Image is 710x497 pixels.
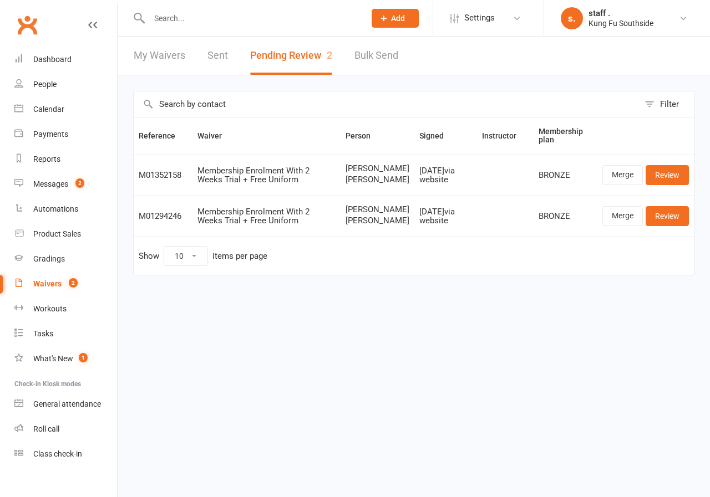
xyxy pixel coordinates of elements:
[250,37,332,75] button: Pending Review2
[646,206,689,226] a: Review
[419,131,456,140] span: Signed
[33,155,60,163] div: Reports
[14,392,117,417] a: General attendance kiosk mode
[212,252,267,261] div: items per page
[602,206,643,226] a: Merge
[33,424,59,433] div: Roll call
[33,329,53,338] div: Tasks
[346,129,383,142] button: Person
[14,247,117,271] a: Gradings
[327,49,332,61] span: 2
[534,117,597,155] th: Membership plan
[346,164,409,173] span: [PERSON_NAME]
[561,7,583,29] div: s.
[539,212,592,221] div: BRONZE
[139,212,187,221] div: M01294246
[14,147,117,172] a: Reports
[14,417,117,442] a: Roll call
[69,278,78,288] span: 2
[197,207,336,226] div: Membership Enrolment With 2 Weeks Trial + Free Uniform
[13,11,41,39] a: Clubworx
[14,321,117,346] a: Tasks
[14,172,117,197] a: Messages 2
[134,37,185,75] a: My Waivers
[139,171,187,180] div: M01352158
[75,178,84,188] span: 2
[139,131,187,140] span: Reference
[589,8,653,18] div: staff .
[14,296,117,321] a: Workouts
[419,129,456,142] button: Signed
[33,304,67,313] div: Workouts
[14,442,117,467] a: Class kiosk mode
[482,131,529,140] span: Instructor
[139,246,267,266] div: Show
[14,271,117,296] a: Waivers 2
[197,129,234,142] button: Waiver
[33,399,101,408] div: General attendance
[391,14,405,23] span: Add
[139,129,187,142] button: Reference
[539,171,592,180] div: BRONZE
[602,165,643,185] a: Merge
[14,47,117,72] a: Dashboard
[33,105,64,114] div: Calendar
[372,9,419,28] button: Add
[33,130,68,139] div: Payments
[14,346,117,371] a: What's New1
[346,205,409,214] span: [PERSON_NAME]
[14,97,117,122] a: Calendar
[354,37,398,75] a: Bulk Send
[79,353,88,362] span: 1
[14,197,117,222] a: Automations
[197,166,336,185] div: Membership Enrolment With 2 Weeks Trial + Free Uniform
[33,254,65,263] div: Gradings
[33,449,82,458] div: Class check-in
[197,131,234,140] span: Waiver
[14,122,117,147] a: Payments
[33,55,72,64] div: Dashboard
[207,37,228,75] a: Sent
[660,98,679,111] div: Filter
[33,279,62,288] div: Waivers
[419,166,472,185] div: [DATE] via website
[33,229,81,238] div: Product Sales
[14,72,117,97] a: People
[464,6,495,30] span: Settings
[33,354,73,363] div: What's New
[639,91,694,117] button: Filter
[589,18,653,28] div: Kung Fu Southside
[346,131,383,140] span: Person
[14,222,117,247] a: Product Sales
[646,165,689,185] a: Review
[33,204,78,213] div: Automations
[346,216,409,226] span: [PERSON_NAME]
[346,175,409,185] span: [PERSON_NAME]
[33,180,68,188] div: Messages
[33,80,57,89] div: People
[419,207,472,226] div: [DATE] via website
[134,91,639,117] input: Search by contact
[482,129,529,142] button: Instructor
[146,11,357,26] input: Search...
